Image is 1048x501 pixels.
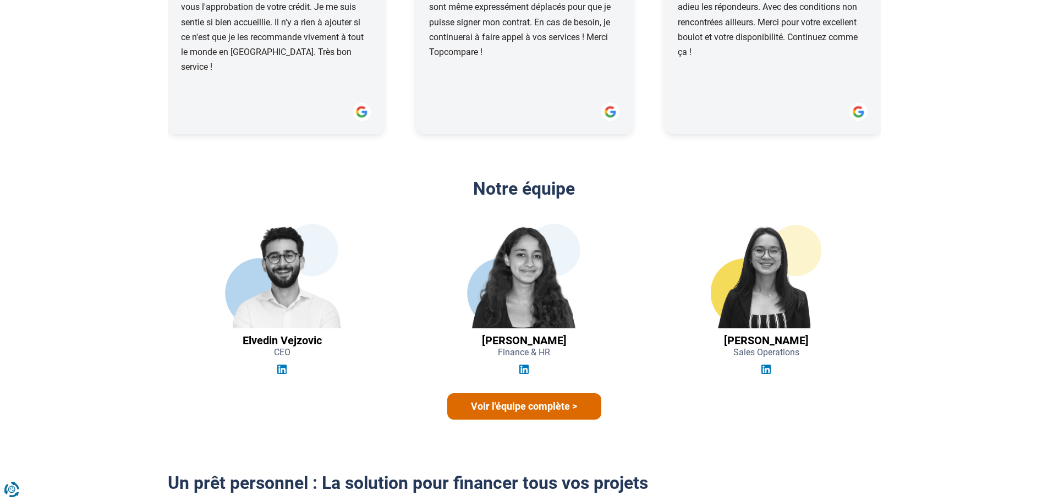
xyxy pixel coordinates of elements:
[711,224,821,328] img: Audrey De Tremerie
[519,365,529,374] img: Linkedin Jihane El Khyari
[724,334,809,347] h3: [PERSON_NAME]
[482,334,567,347] h3: [PERSON_NAME]
[277,365,287,374] img: Linkedin Elvedin Vejzovic
[498,347,550,357] span: Finance & HR
[454,224,594,328] img: Jihane El Khyari
[168,472,881,493] h2: Un prêt personnel : La solution pour financer tous vos projets
[447,393,601,420] a: Voir l'équipe complète >
[211,224,352,328] img: Elvedin Vejzovic
[168,178,881,199] h2: Notre équipe
[274,347,290,357] span: CEO
[761,365,771,374] img: Linkedin Audrey De Tremerie
[243,334,322,347] h3: Elvedin Vejzovic
[733,347,799,357] span: Sales Operations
